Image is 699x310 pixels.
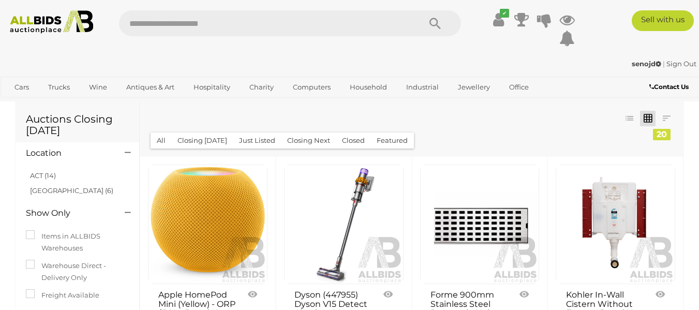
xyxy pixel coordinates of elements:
[286,79,337,96] a: Computers
[30,171,56,180] a: ACT (14)
[187,79,237,96] a: Hospitality
[41,79,77,96] a: Trucks
[5,10,98,34] img: Allbids.com.au
[171,132,233,149] button: Closing [DATE]
[502,79,536,96] a: Office
[233,132,281,149] button: Just Listed
[399,79,445,96] a: Industrial
[420,165,540,284] a: Forme 900mm Stainless Steel Rectangle Holes Wide Channel Shower Drains - ORP $399.26
[120,79,181,96] a: Antiques & Art
[48,96,135,113] a: [GEOGRAPHIC_DATA]
[649,81,691,93] a: Contact Us
[451,79,497,96] a: Jewellery
[8,96,42,113] a: Sports
[370,132,414,149] button: Featured
[26,149,109,158] h4: Location
[26,260,129,284] label: Warehouse Direct - Delivery Only
[632,10,694,31] a: Sell with us
[243,79,280,96] a: Charity
[649,83,689,91] b: Contact Us
[26,113,129,136] h1: Auctions Closing [DATE]
[30,186,113,195] a: [GEOGRAPHIC_DATA] (6)
[26,230,129,255] label: Items in ALLBIDS Warehouses
[284,165,404,284] a: Dyson (447955) Dyson V15 Detect Absolute Vacuum ANZ SYe/Ir/Nk B - ORP $1,449 (Includes 1 Year War...
[632,60,663,68] a: senojd
[653,129,671,140] div: 20
[151,132,172,149] button: All
[491,10,507,29] a: ✔
[409,10,461,36] button: Search
[666,60,696,68] a: Sign Out
[500,9,509,18] i: ✔
[343,79,394,96] a: Household
[8,79,36,96] a: Cars
[556,165,675,284] a: Kohler In-Wall Cistern Without Frame - Brand New - ORP $389.00
[663,60,665,68] span: |
[336,132,371,149] button: Closed
[148,165,267,284] a: Apple HomePod Mini (Yellow) - ORP $149 - Brand New
[26,209,109,218] h4: Show Only
[82,79,114,96] a: Wine
[281,132,336,149] button: Closing Next
[632,60,661,68] strong: senojd
[26,289,99,301] label: Freight Available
